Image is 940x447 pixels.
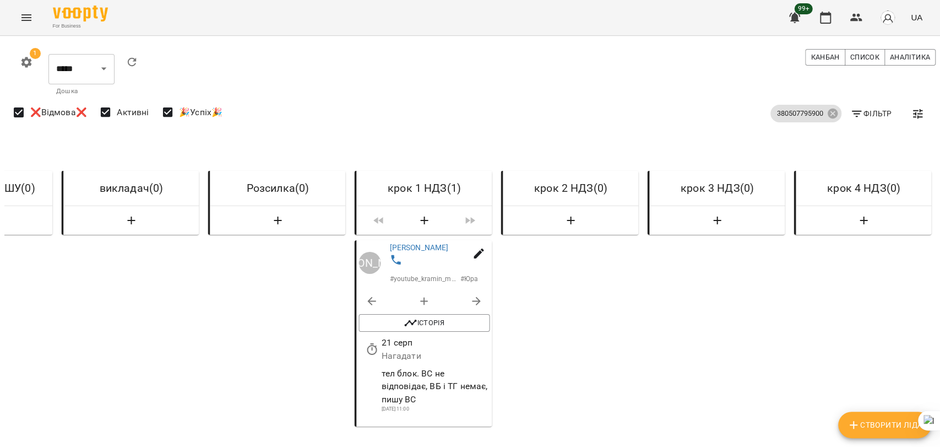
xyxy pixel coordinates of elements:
[654,211,780,230] button: Створити Ліда
[381,349,490,363] p: Нагадати
[811,51,839,63] span: Канбан
[460,274,477,284] p: # Юра
[512,180,629,197] h6: крок 2 НДЗ ( 0 )
[389,274,455,284] p: # youtube_kramin_mental
[838,412,931,438] button: Створити Ліда
[884,49,936,66] button: Аналітика
[56,86,107,97] p: Дошка
[847,418,922,432] span: Створити Ліда
[795,3,813,14] span: 99+
[117,106,149,119] span: Активні
[381,367,490,406] p: тел блок. ВС не відповідає, ВБ і ТГ немає, пишу ВС
[13,4,40,31] button: Menu
[358,252,381,274] a: [PERSON_NAME]
[30,48,41,59] span: 1
[846,104,896,123] button: Фільтр
[906,7,927,28] button: UA
[53,6,108,21] img: Voopty Logo
[805,49,845,66] button: Канбан
[850,107,892,120] span: Фільтр
[219,180,336,197] h6: Розсилка ( 0 )
[179,106,222,119] span: 🎉Успіх🎉
[800,211,927,230] button: Створити Ліда
[214,211,341,230] button: Створити Ліда
[365,180,483,197] h6: крок 1 НДЗ ( 1 )
[507,211,634,230] button: Створити Ліда
[381,336,490,349] p: 21 серп
[805,180,922,197] h6: крок 4 НДЗ ( 0 )
[850,51,879,63] span: Список
[358,252,381,274] div: Юрій Тимочко
[890,51,930,63] span: Аналітика
[400,211,448,230] button: Створити Ліда
[845,49,885,66] button: Список
[72,180,190,197] h6: викладач ( 0 )
[30,106,87,119] span: ❌Відмова❌
[770,109,830,119] span: 380507795900
[358,314,490,332] button: Історія
[770,105,841,122] div: 380507795900
[364,316,484,330] span: Історія
[389,243,448,252] a: [PERSON_NAME]
[53,23,108,30] span: For Business
[658,180,776,197] h6: крок 3 НДЗ ( 0 )
[361,211,396,230] span: Пересунути лідів з колонки
[911,12,922,23] span: UA
[880,10,895,25] img: avatar_s.png
[68,211,194,230] button: Створити Ліда
[381,406,490,413] p: [DATE] 11:00
[452,211,487,230] span: Пересунути лідів з колонки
